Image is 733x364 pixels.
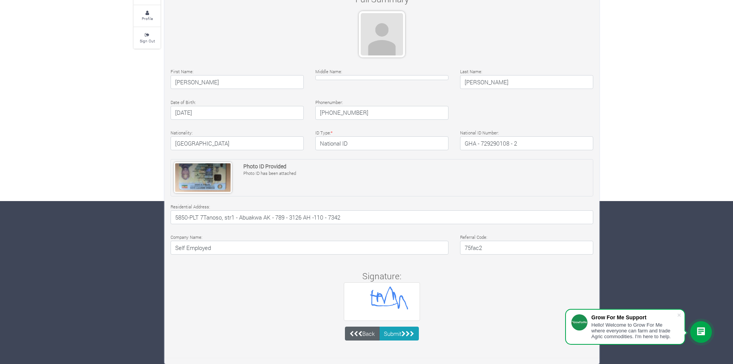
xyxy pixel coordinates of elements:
label: First Name: [171,69,193,75]
h4: 5850-PLT 7Tanoso, str1 - Abuakwa AK - 789 - 3126 AH -110 - 7342 [171,210,593,224]
a: Profile [134,5,161,27]
label: Referral Code: [460,234,487,241]
label: Last Name: [460,69,482,75]
button: Submit [379,327,419,341]
label: Phonenumber: [315,99,343,106]
h4: Signature: [172,271,592,281]
div: Hello! Welcome to Grow For Me where everyone can farm and trade Agric commodities. I'm here to help. [591,322,677,339]
h4: [DATE] [171,106,304,120]
h4: [PHONE_NUMBER] [315,106,449,120]
h4: [GEOGRAPHIC_DATA] [171,136,304,150]
p: Photo ID has been attached [243,170,296,177]
a: Back [345,327,380,341]
label: Middle Name: [315,69,342,75]
label: Company Name: [171,234,202,241]
label: National ID Number: [460,130,499,136]
div: Grow For Me Support [591,314,677,320]
h4: National ID [315,136,449,150]
small: Profile [142,16,153,21]
small: Sign Out [140,38,155,44]
strong: Photo ID Provided [243,163,286,170]
label: Residential Address: [171,204,210,210]
h4: [PERSON_NAME] [171,75,304,89]
h4: [PERSON_NAME] [460,75,593,89]
label: Nationality: [171,130,192,136]
h4: GHA - 729290108 - 2 [460,136,593,150]
label: ID Type: [315,130,333,136]
h4: 75fac2 [460,241,593,255]
label: Date of Birth: [171,99,196,106]
a: Sign Out [134,27,161,49]
img: temp_eOfXEm9.png [344,282,420,321]
h4: Self Employed [171,241,449,255]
